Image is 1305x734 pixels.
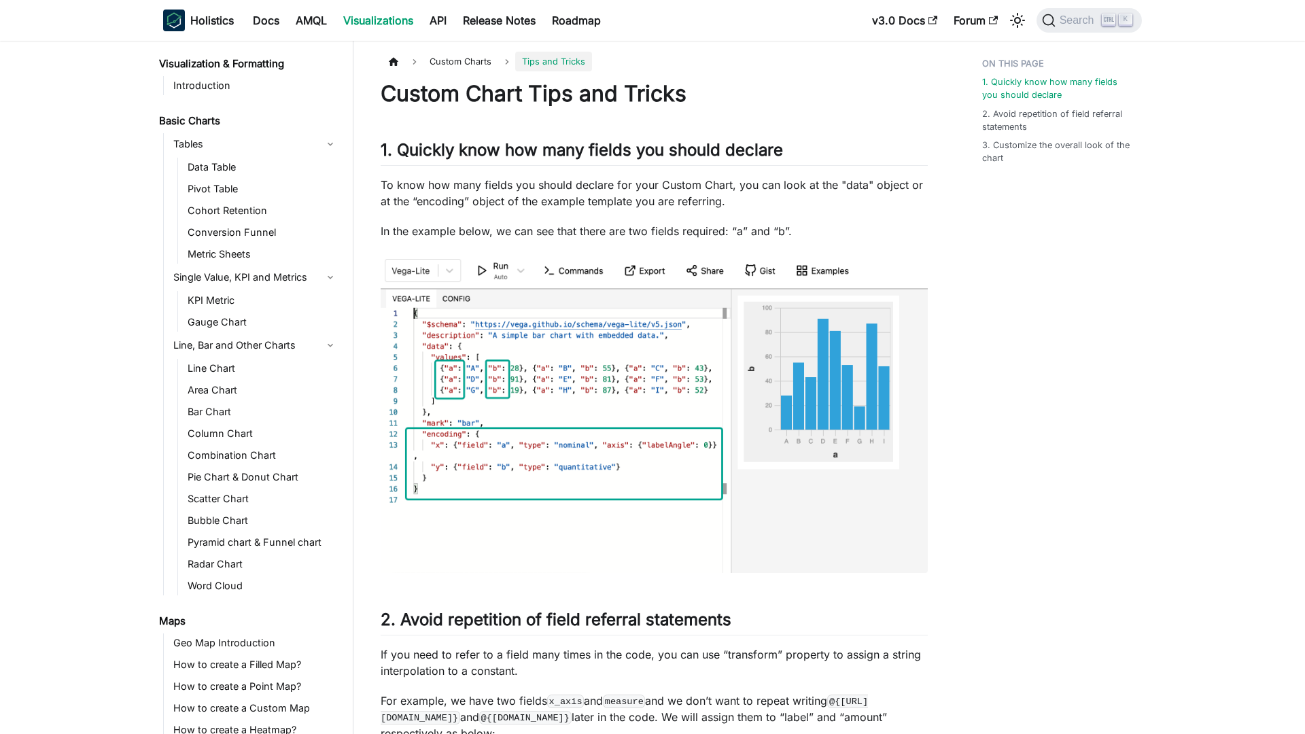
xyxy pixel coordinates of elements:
[982,75,1134,101] a: 1. Quickly know how many fields you should declare
[381,52,928,71] nav: Breadcrumbs
[1119,14,1132,26] kbd: K
[150,41,353,734] nav: Docs sidebar
[169,133,341,155] a: Tables
[155,111,341,130] a: Basic Charts
[381,80,928,107] h1: Custom Chart Tips and Tricks
[169,633,341,652] a: Geo Map Introduction
[381,52,406,71] a: Home page
[945,10,1006,31] a: Forum
[184,511,341,530] a: Bubble Chart
[184,424,341,443] a: Column Chart
[479,711,572,724] code: @{[DOMAIN_NAME]}
[184,158,341,177] a: Data Table
[184,201,341,220] a: Cohort Retention
[184,533,341,552] a: Pyramid chart & Funnel chart
[381,646,928,679] p: If you need to refer to a field many times in the code, you can use “transform” property to assig...
[184,381,341,400] a: Area Chart
[381,140,928,166] h2: 1. Quickly know how many fields you should declare
[155,612,341,631] a: Maps
[381,177,928,209] p: To know how many fields you should declare for your Custom Chart, you can look at the "data" obje...
[184,555,341,574] a: Radar Chart
[155,54,341,73] a: Visualization & Formatting
[982,139,1134,164] a: 3. Customize the overall look of the chart
[184,468,341,487] a: Pie Chart & Donut Chart
[184,179,341,198] a: Pivot Table
[169,266,341,288] a: Single Value, KPI and Metrics
[169,677,341,696] a: How to create a Point Map?
[184,446,341,465] a: Combination Chart
[421,10,455,31] a: API
[190,12,234,29] b: Holistics
[163,10,185,31] img: Holistics
[163,10,234,31] a: HolisticsHolistics
[381,610,928,635] h2: 2. Avoid repetition of field referral statements
[184,576,341,595] a: Word Cloud
[169,699,341,718] a: How to create a Custom Map
[184,291,341,310] a: KPI Metric
[184,359,341,378] a: Line Chart
[1007,10,1028,31] button: Switch between dark and light mode (currently light mode)
[455,10,544,31] a: Release Notes
[288,10,335,31] a: AMQL
[544,10,609,31] a: Roadmap
[169,334,341,356] a: Line, Bar and Other Charts
[184,402,341,421] a: Bar Chart
[982,107,1134,133] a: 2. Avoid repetition of field referral statements
[184,245,341,264] a: Metric Sheets
[423,52,498,71] span: Custom Charts
[515,52,592,71] span: Tips and Tricks
[245,10,288,31] a: Docs
[1056,14,1102,27] span: Search
[184,223,341,242] a: Conversion Funnel
[335,10,421,31] a: Visualizations
[184,489,341,508] a: Scatter Chart
[547,695,584,708] code: x_axis
[1037,8,1142,33] button: Search (Ctrl+K)
[864,10,945,31] a: v3.0 Docs
[184,313,341,332] a: Gauge Chart
[381,223,928,239] p: In the example below, we can see that there are two fields required: “a” and “b”.
[169,76,341,95] a: Introduction
[603,695,645,708] code: measure
[169,655,341,674] a: How to create a Filled Map?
